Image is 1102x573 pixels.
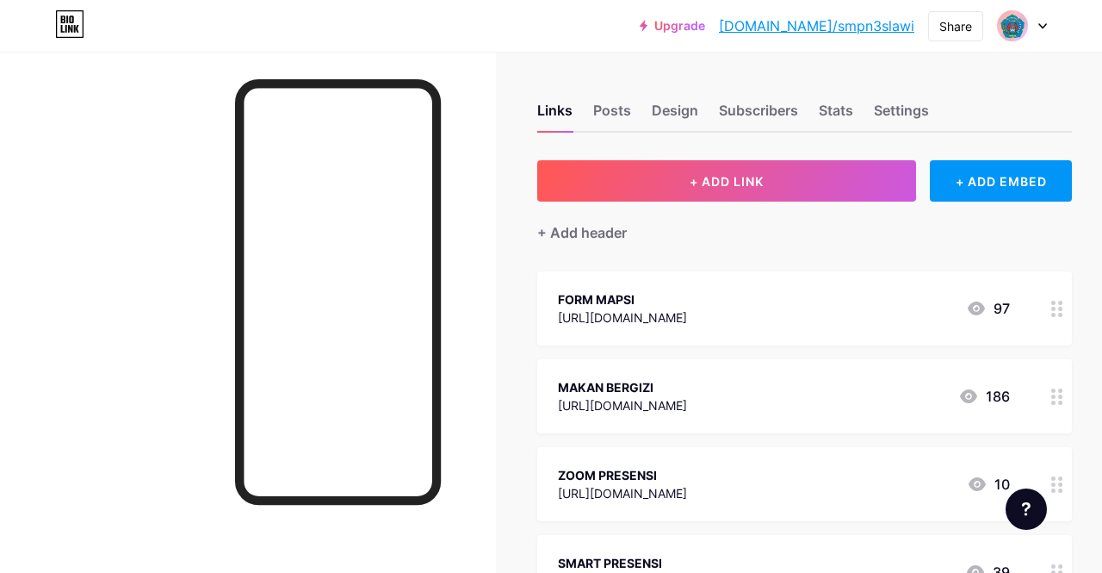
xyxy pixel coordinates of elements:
[558,554,687,572] div: SMART PRESENSI
[537,100,573,131] div: Links
[967,474,1010,495] div: 10
[558,396,687,414] div: [URL][DOMAIN_NAME]
[640,19,705,33] a: Upgrade
[558,290,687,308] div: FORM MAPSI
[537,222,627,243] div: + Add header
[593,100,631,131] div: Posts
[719,100,798,131] div: Subscribers
[939,17,972,35] div: Share
[819,100,853,131] div: Stats
[874,100,929,131] div: Settings
[930,160,1072,202] div: + ADD EMBED
[558,484,687,502] div: [URL][DOMAIN_NAME]
[558,308,687,327] div: [URL][DOMAIN_NAME]
[652,100,698,131] div: Design
[690,174,764,189] span: + ADD LINK
[558,466,687,484] div: ZOOM PRESENSI
[537,160,916,202] button: + ADD LINK
[966,298,1010,319] div: 97
[558,378,687,396] div: MAKAN BERGIZI
[719,16,914,36] a: [DOMAIN_NAME]/smpn3slawi
[996,9,1029,42] img: smpn3slawi
[958,386,1010,407] div: 186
